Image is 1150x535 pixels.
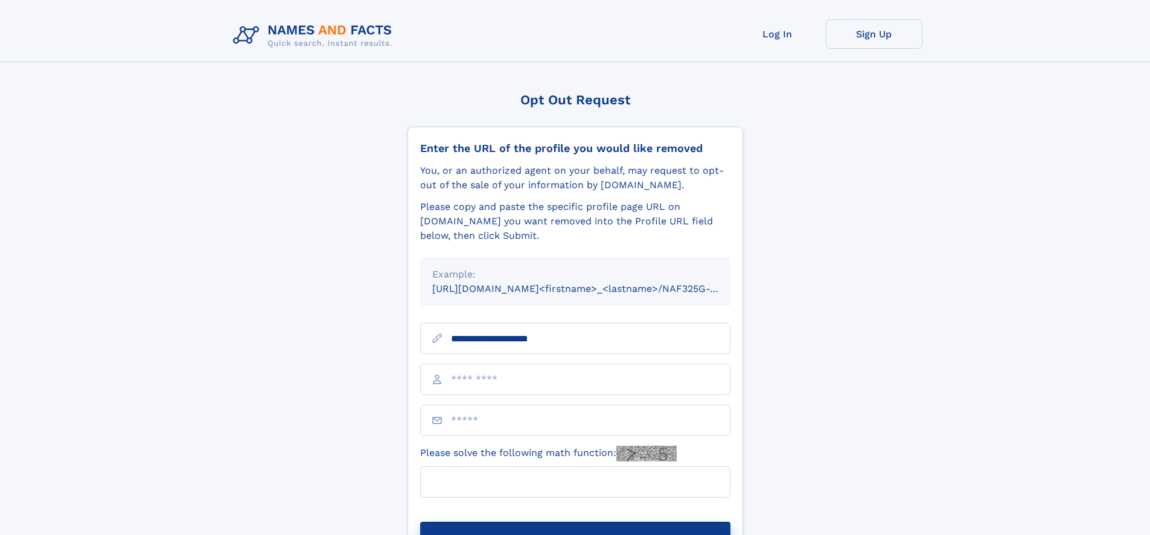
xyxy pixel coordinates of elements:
div: Please copy and paste the specific profile page URL on [DOMAIN_NAME] you want removed into the Pr... [420,200,730,243]
div: Opt Out Request [407,92,743,107]
label: Please solve the following math function: [420,446,677,461]
div: You, or an authorized agent on your behalf, may request to opt-out of the sale of your informatio... [420,163,730,192]
a: Log In [729,19,826,49]
a: Sign Up [826,19,922,49]
div: Example: [432,267,718,282]
div: Enter the URL of the profile you would like removed [420,142,730,155]
img: Logo Names and Facts [228,19,402,52]
small: [URL][DOMAIN_NAME]<firstname>_<lastname>/NAF325G-xxxxxxxx [432,283,753,294]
